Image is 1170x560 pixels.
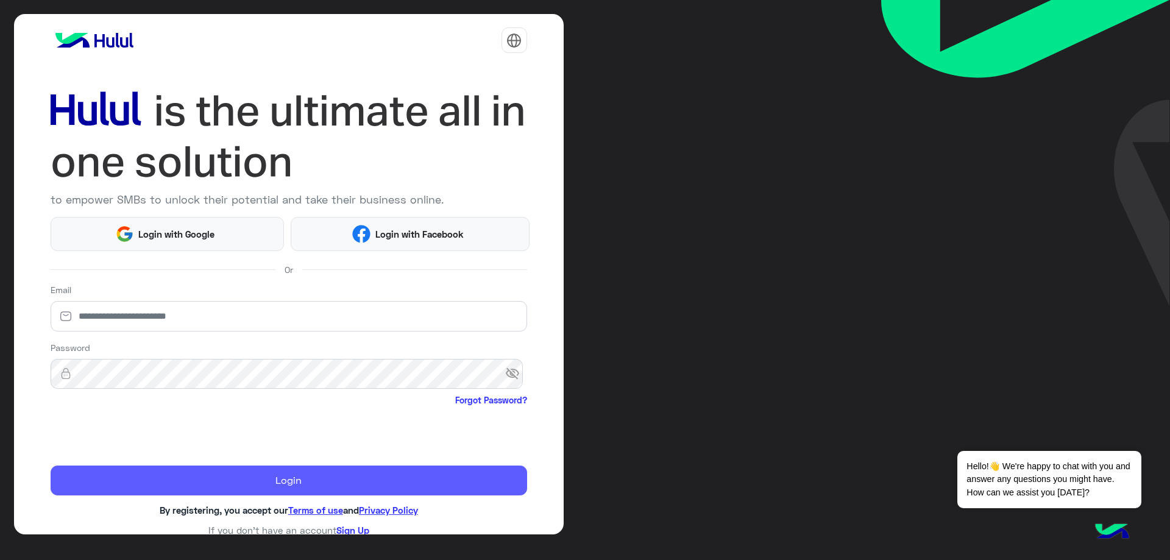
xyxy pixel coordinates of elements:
span: Or [285,263,293,276]
button: Login with Facebook [291,217,529,250]
img: lock [51,367,81,380]
span: visibility_off [505,363,527,385]
span: Hello!👋 We're happy to chat with you and answer any questions you might have. How can we assist y... [957,451,1141,508]
img: hululLoginTitle_EN.svg [51,85,527,187]
img: Facebook [352,225,370,243]
iframe: reCAPTCHA [51,409,236,456]
img: tab [506,33,522,48]
a: Sign Up [336,525,369,536]
p: to empower SMBs to unlock their potential and take their business online. [51,191,527,208]
a: Privacy Policy [359,505,418,516]
button: Login with Google [51,217,285,250]
label: Password [51,341,90,354]
span: and [343,505,359,516]
img: email [51,310,81,322]
span: By registering, you accept our [160,505,288,516]
img: Google [115,225,133,243]
button: Login [51,466,527,496]
img: hulul-logo.png [1091,511,1133,554]
a: Terms of use [288,505,343,516]
span: Login with Facebook [370,227,468,241]
a: Forgot Password? [455,394,527,406]
img: logo [51,28,138,52]
h6: If you don’t have an account [51,525,527,536]
label: Email [51,283,71,296]
span: Login with Google [134,227,219,241]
